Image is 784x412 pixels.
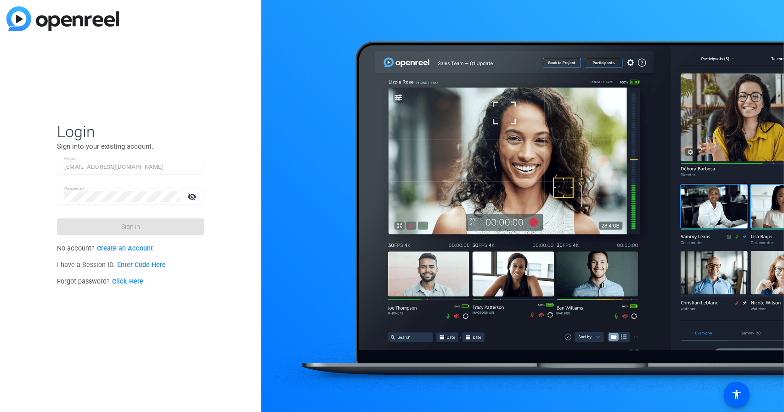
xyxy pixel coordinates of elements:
[6,6,119,31] img: blue-gradient.svg
[117,261,166,269] a: Enter Code Here
[112,278,143,285] a: Click Here
[64,186,84,191] mat-label: Password
[57,245,153,252] span: No account?
[57,122,204,141] span: Login
[57,278,143,285] span: Forgot password?
[97,245,153,252] a: Create an Account
[182,190,204,203] mat-icon: visibility_off
[64,161,197,173] input: Enter Email Address
[731,389,742,400] mat-icon: accessibility
[64,156,76,161] mat-label: Email
[57,141,204,151] p: Sign into your existing account.
[57,261,166,269] span: I have a Session ID.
